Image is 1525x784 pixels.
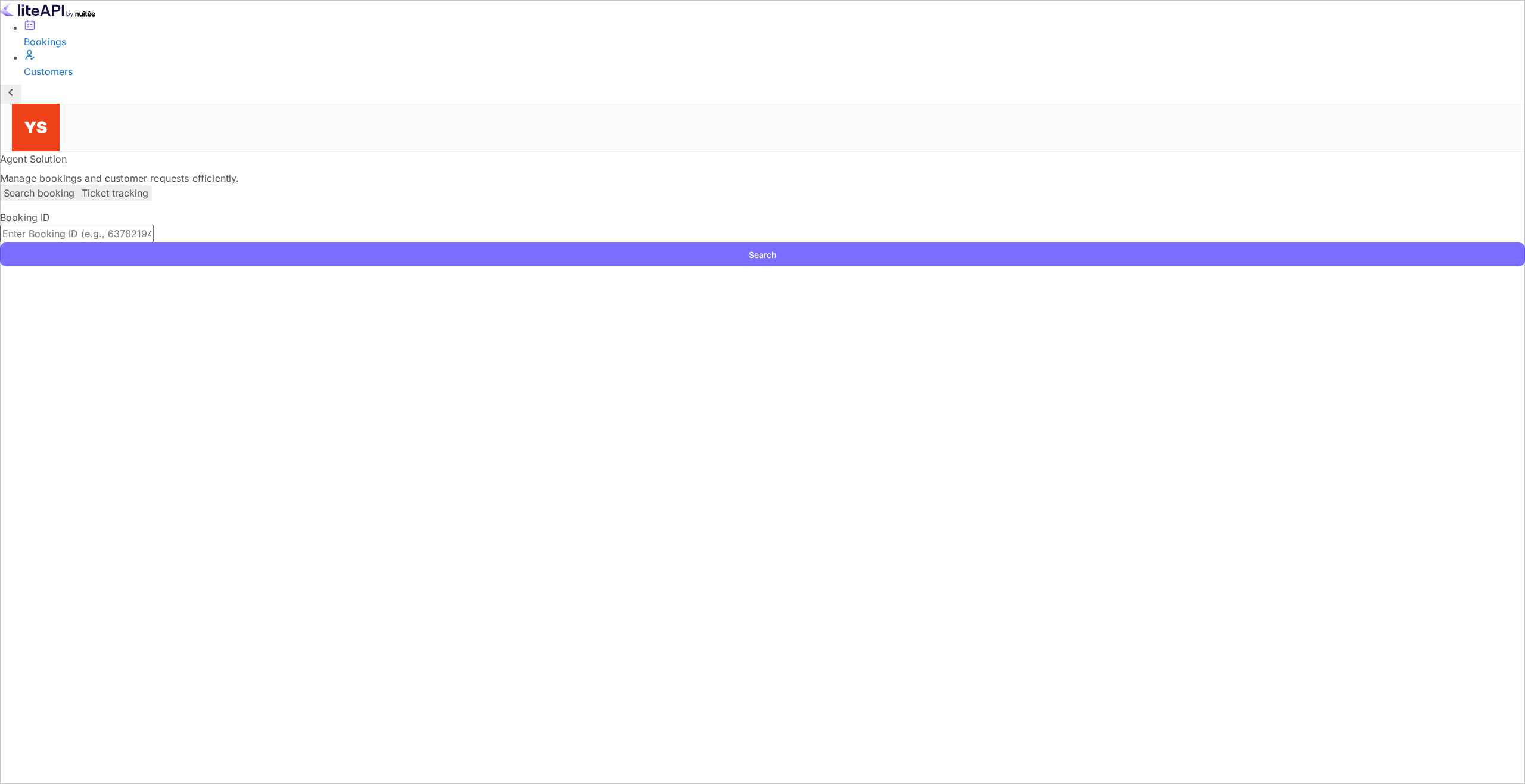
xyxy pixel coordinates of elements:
a: Bookings [24,19,1525,49]
p: Ticket tracking [82,186,148,200]
a: Customers [24,49,1525,79]
div: Bookings [24,35,1525,49]
img: Yandex Support [12,104,60,151]
div: Customers [24,64,1525,79]
p: Search booking [4,186,74,200]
